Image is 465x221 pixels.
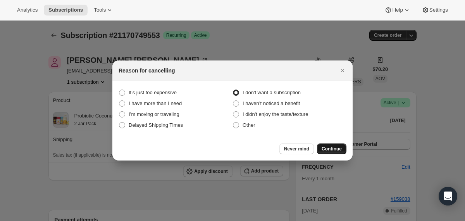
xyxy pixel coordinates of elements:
[44,5,88,16] button: Subscriptions
[243,122,255,128] span: Other
[129,100,182,106] span: I have more than I need
[284,146,309,152] span: Never mind
[129,111,179,117] span: I’m moving or traveling
[243,111,308,117] span: I didn't enjoy the taste/texture
[129,90,177,95] span: It's just too expensive
[417,5,453,16] button: Settings
[94,7,106,13] span: Tools
[317,143,346,154] button: Continue
[12,5,42,16] button: Analytics
[322,146,342,152] span: Continue
[48,7,83,13] span: Subscriptions
[429,7,448,13] span: Settings
[243,90,301,95] span: I don't want a subscription
[392,7,403,13] span: Help
[337,65,348,76] button: Close
[243,100,300,106] span: I haven’t noticed a benefit
[380,5,415,16] button: Help
[129,122,183,128] span: Delayed Shipping Times
[119,67,175,74] h2: Reason for cancelling
[17,7,38,13] span: Analytics
[439,187,457,205] div: Open Intercom Messenger
[279,143,314,154] button: Never mind
[89,5,118,16] button: Tools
